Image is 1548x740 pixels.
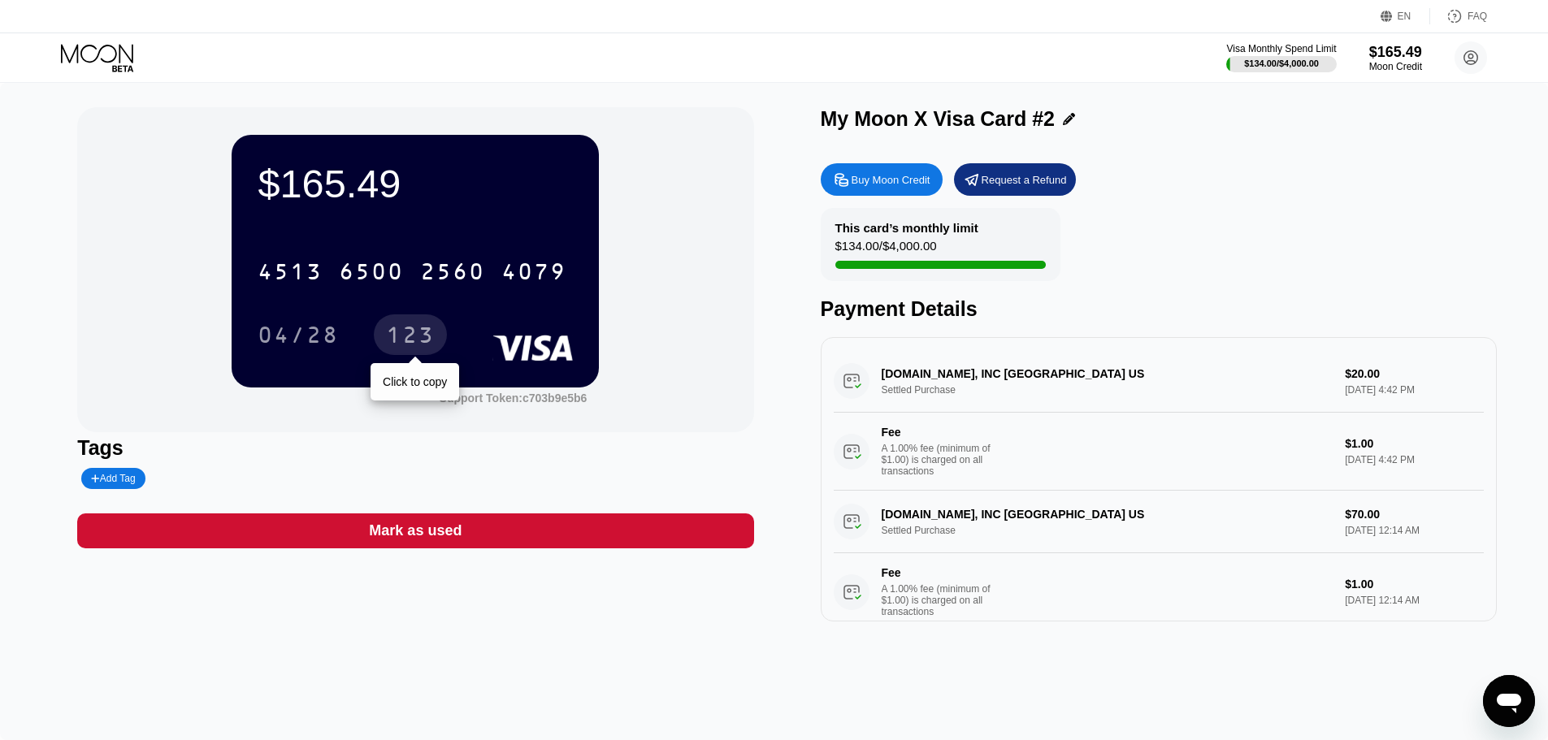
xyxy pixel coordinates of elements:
div: 4513650025604079 [248,251,576,292]
div: Buy Moon Credit [852,173,930,187]
div: 04/28 [258,324,339,350]
div: $165.49 [258,161,573,206]
div: Fee [882,566,995,579]
div: A 1.00% fee (minimum of $1.00) is charged on all transactions [882,583,1004,617]
div: 6500 [339,261,404,287]
div: 123 [386,324,435,350]
div: $134.00 / $4,000.00 [835,239,937,261]
div: $165.49 [1369,44,1422,61]
div: Visa Monthly Spend Limit [1226,43,1336,54]
div: Moon Credit [1369,61,1422,72]
div: [DATE] 12:14 AM [1345,595,1483,606]
div: Fee [882,426,995,439]
div: $165.49Moon Credit [1369,44,1422,72]
div: Add Tag [81,468,145,489]
div: Request a Refund [954,163,1076,196]
div: 4079 [501,261,566,287]
div: FeeA 1.00% fee (minimum of $1.00) is charged on all transactions$1.00[DATE] 4:42 PM [834,413,1484,491]
iframe: Button to launch messaging window [1483,675,1535,727]
div: 04/28 [245,314,351,355]
div: EN [1381,8,1430,24]
div: Click to copy [383,375,447,388]
div: Request a Refund [982,173,1067,187]
div: Visa Monthly Spend Limit$134.00/$4,000.00 [1226,43,1336,72]
div: This card’s monthly limit [835,221,978,235]
div: Support Token: c703b9e5b6 [440,392,588,405]
div: FAQ [1430,8,1487,24]
div: 123 [374,314,447,355]
div: Payment Details [821,297,1497,321]
div: Buy Moon Credit [821,163,943,196]
div: Mark as used [77,513,753,548]
div: A 1.00% fee (minimum of $1.00) is charged on all transactions [882,443,1004,477]
div: 2560 [420,261,485,287]
div: EN [1398,11,1411,22]
div: $1.00 [1345,578,1483,591]
div: Add Tag [91,473,135,484]
div: FeeA 1.00% fee (minimum of $1.00) is charged on all transactions$1.00[DATE] 12:14 AM [834,553,1484,631]
div: 4513 [258,261,323,287]
div: My Moon X Visa Card #2 [821,107,1056,131]
div: [DATE] 4:42 PM [1345,454,1483,465]
div: Support Token:c703b9e5b6 [440,392,588,405]
div: Mark as used [369,521,462,540]
div: $1.00 [1345,437,1483,450]
div: $134.00 / $4,000.00 [1244,58,1319,68]
div: Tags [77,436,753,460]
div: FAQ [1468,11,1487,22]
